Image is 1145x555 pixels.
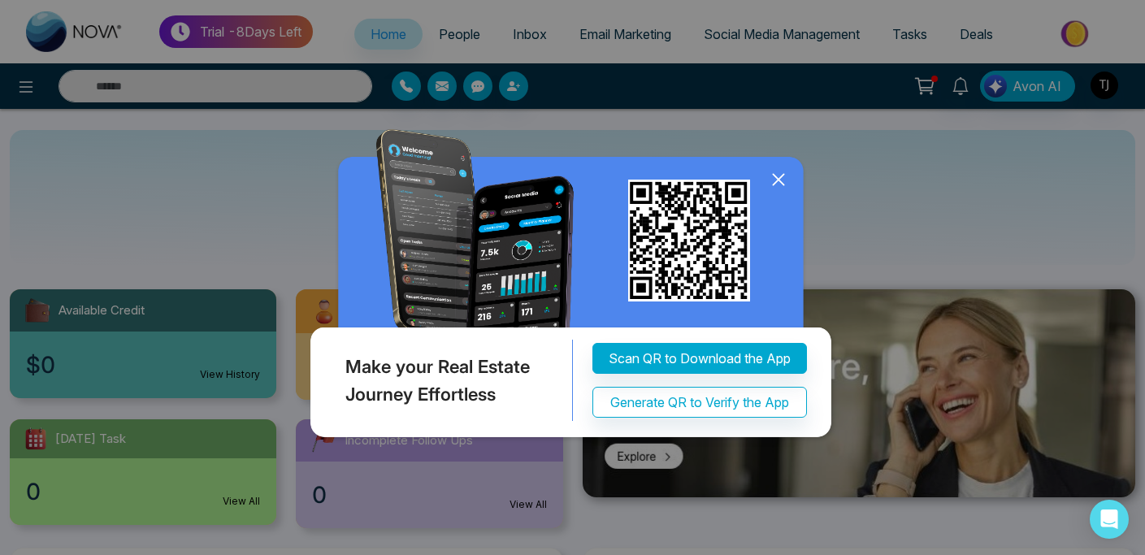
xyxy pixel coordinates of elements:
img: QRModal [306,129,839,445]
img: qr_for_download_app.png [628,180,750,301]
div: Make your Real Estate Journey Effortless [306,340,573,421]
button: Scan QR to Download the App [592,343,807,374]
div: Open Intercom Messenger [1090,500,1129,539]
button: Generate QR to Verify the App [592,387,807,418]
